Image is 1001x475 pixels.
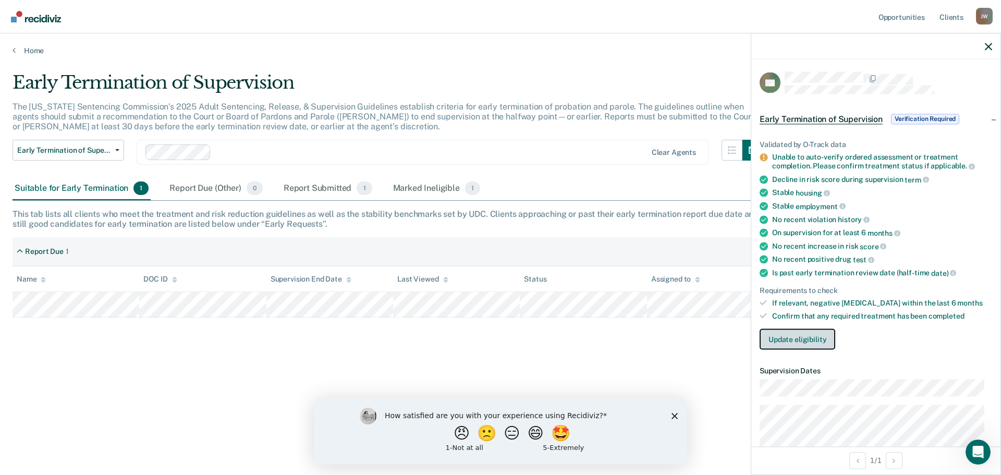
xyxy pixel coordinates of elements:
[966,440,991,465] iframe: Intercom live chat
[760,140,992,149] div: Validated by O-Track data
[751,102,1000,136] div: Early Termination of SupervisionVerification Required
[651,275,700,284] div: Assigned to
[357,181,372,195] span: 1
[13,72,763,102] div: Early Termination of Supervision
[886,452,902,469] button: Next Opportunity
[849,452,866,469] button: Previous Opportunity
[772,228,992,238] div: On supervision for at least 6
[13,209,988,229] div: This tab lists all clients who meet the treatment and risk reduction guidelines as well as the st...
[13,177,151,200] div: Suitable for Early Termination
[772,268,992,277] div: Is past early termination review date (half-time
[772,299,992,308] div: If relevant, negative [MEDICAL_DATA] within the last 6
[282,177,374,200] div: Report Submitted
[772,188,992,198] div: Stable
[772,153,992,170] div: Unable to auto-verify ordered assessment or treatment completion. Please confirm treatment status...
[772,241,992,251] div: No recent increase in risk
[17,146,111,155] span: Early Termination of Supervision
[796,202,845,210] span: employment
[772,215,992,224] div: No recent violation
[957,299,982,307] span: months
[143,275,177,284] div: DOC ID
[796,189,830,197] span: housing
[652,148,696,157] div: Clear agents
[13,46,988,55] a: Home
[13,102,754,131] p: The [US_STATE] Sentencing Commission’s 2025 Adult Sentencing, Release, & Supervision Guidelines e...
[167,177,264,200] div: Report Due (Other)
[868,228,900,237] span: months
[760,286,992,295] div: Requirements to check
[772,175,992,184] div: Decline in risk score during supervision
[314,397,687,465] iframe: Survey by Kim from Recidiviz
[891,114,959,124] span: Verification Required
[929,312,965,320] span: completed
[751,446,1000,474] div: 1 / 1
[760,114,883,124] span: Early Termination of Supervision
[772,255,992,264] div: No recent positive drug
[66,247,69,256] div: 1
[524,275,546,284] div: Status
[772,312,992,321] div: Confirm that any required treatment has been
[976,8,993,25] div: J W
[772,201,992,211] div: Stable
[838,215,870,224] span: history
[853,255,874,264] span: test
[25,247,64,256] div: Report Due
[133,181,149,195] span: 1
[397,275,448,284] div: Last Viewed
[931,269,956,277] span: date)
[905,175,929,184] span: term
[465,181,480,195] span: 1
[247,181,263,195] span: 0
[17,275,46,284] div: Name
[11,11,61,22] img: Recidiviz
[391,177,483,200] div: Marked Ineligible
[760,366,992,375] dt: Supervision Dates
[271,275,351,284] div: Supervision End Date
[976,8,993,25] button: Profile dropdown button
[860,242,886,250] span: score
[760,328,835,349] button: Update eligibility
